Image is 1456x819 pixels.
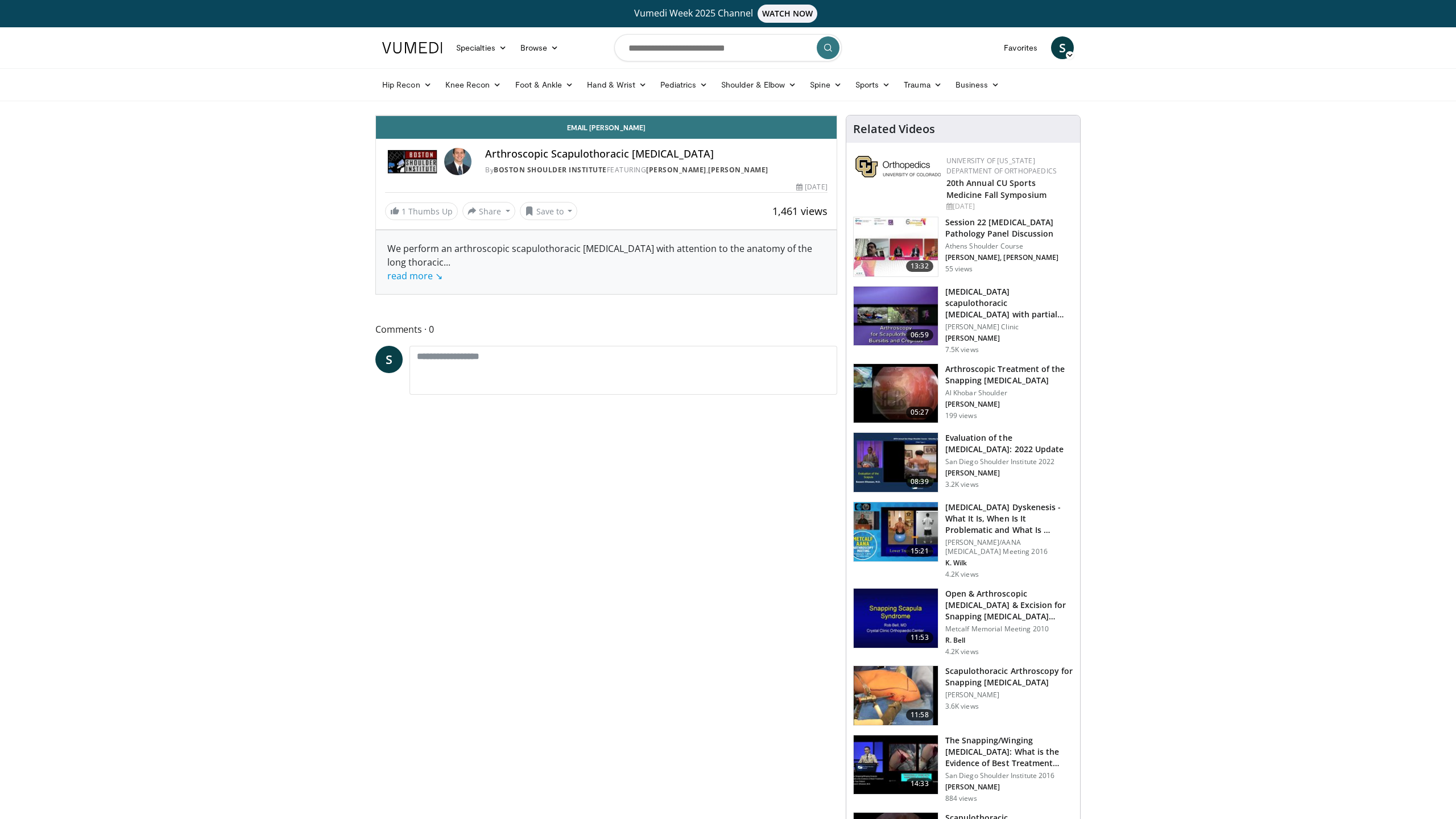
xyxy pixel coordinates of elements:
[853,502,1073,579] a: 15:21 [MEDICAL_DATA] Dyskenesis - What It Is, When Is It Problematic and What Is … [PERSON_NAME]/...
[945,771,1073,780] p: San Diego Shoulder Institute 2016
[854,666,938,725] img: 73a28fb3-d073-4264-83b1-2f74faf04cf6.150x105_q85_crop-smart_upscale.jpg
[945,665,1073,688] h3: Scapulothoracic Arthroscopy for Snapping [MEDICAL_DATA]
[906,545,933,557] span: 15:21
[796,182,827,192] div: [DATE]
[853,588,1073,656] a: 11:53 Open & Arthroscopic [MEDICAL_DATA] & Excision for Snapping [MEDICAL_DATA] Syndr… Metcalf Me...
[946,156,1057,176] a: University of [US_STATE] Department of Orthopaedics
[402,206,406,217] span: 1
[945,480,979,489] p: 3.2K views
[376,115,837,116] video-js: Video Player
[803,73,848,96] a: Spine
[772,204,828,218] span: 1,461 views
[853,735,1073,803] a: 14:33 The Snapping/Winging [MEDICAL_DATA]: What is the Evidence of Best Treatment… San Diego Shou...
[853,432,1073,493] a: 08:39 Evaluation of the [MEDICAL_DATA]: 2022 Update San Diego Shoulder Institute 2022 [PERSON_NAM...
[508,73,581,96] a: Foot & Ankle
[945,400,1073,409] p: [PERSON_NAME]
[945,457,1073,466] p: San Diego Shoulder Institute 2022
[485,148,828,160] h4: Arthroscopic Scapulothoracic [MEDICAL_DATA]
[945,690,1073,700] p: [PERSON_NAME]
[854,217,938,276] img: 42de6d90-9f98-438e-9fd2-8df49d723960.150x105_q85_crop-smart_upscale.jpg
[906,778,933,789] span: 14:33
[714,73,803,96] a: Shoulder & Elbow
[945,334,1073,343] p: [PERSON_NAME]
[897,73,949,96] a: Trauma
[945,322,1073,332] p: [PERSON_NAME] Clinic
[945,286,1073,320] h3: [MEDICAL_DATA] scapulothoracic [MEDICAL_DATA] with partial scapulectomy
[945,388,1073,398] p: Al Khobar Shoulder
[376,116,837,139] a: Email [PERSON_NAME]
[946,201,1071,212] div: [DATE]
[945,345,979,354] p: 7.5K views
[906,709,933,721] span: 11:58
[854,502,938,561] img: 2efdfdfa-8dfb-4aec-bc3f-1d2ed5075305.150x105_q85_crop-smart_upscale.jpg
[375,73,439,96] a: Hip Recon
[375,322,837,337] span: Comments 0
[945,702,979,711] p: 3.6K views
[855,156,941,177] img: 355603a8-37da-49b6-856f-e00d7e9307d3.png.150x105_q85_autocrop_double_scale_upscale_version-0.2.png
[945,794,977,803] p: 884 views
[514,36,566,59] a: Browse
[945,588,1073,622] h3: Open & Arthroscopic [MEDICAL_DATA] & Excision for Snapping [MEDICAL_DATA] Syndr…
[387,242,825,283] div: We perform an arthroscopic scapulothoracic [MEDICAL_DATA] with attention to the anatomy of the lo...
[485,165,828,175] div: By FEATURING ,
[444,148,471,175] img: Avatar
[462,202,515,220] button: Share
[945,363,1073,386] h3: Arthroscopic Treatment of the Snapping [MEDICAL_DATA]
[906,260,933,272] span: 13:32
[945,570,979,579] p: 4.2K views
[385,148,440,175] img: Boston Shoulder Institute
[449,36,514,59] a: Specialties
[854,287,938,346] img: 11431_3.png.150x105_q85_crop-smart_upscale.jpg
[945,432,1073,455] h3: Evaluation of the [MEDICAL_DATA]: 2022 Update
[646,165,706,175] a: [PERSON_NAME]
[382,42,442,53] img: VuMedi Logo
[945,559,1073,568] p: K. Wilk
[949,73,1007,96] a: Business
[945,411,977,420] p: 199 views
[708,165,768,175] a: [PERSON_NAME]
[853,286,1073,354] a: 06:59 [MEDICAL_DATA] scapulothoracic [MEDICAL_DATA] with partial scapulectomy [PERSON_NAME] Clini...
[853,363,1073,424] a: 05:27 Arthroscopic Treatment of the Snapping [MEDICAL_DATA] Al Khobar Shoulder [PERSON_NAME] 199 ...
[439,73,508,96] a: Knee Recon
[906,632,933,643] span: 11:53
[906,329,933,341] span: 06:59
[854,364,938,423] img: 6b24f829-8a86-4fe0-a8c9-e2e6a7d31bdc.150x105_q85_crop-smart_upscale.jpg
[385,202,458,220] a: 1 Thumbs Up
[906,476,933,487] span: 08:39
[854,589,938,648] img: Picture_9_3_3.png.150x105_q85_crop-smart_upscale.jpg
[854,735,938,795] img: d4d159f8-d74a-4958-8c62-ab1f77e43358.150x105_q85_crop-smart_upscale.jpg
[653,73,714,96] a: Pediatrics
[384,5,1072,23] a: Vumedi Week 2025 ChannelWATCH NOW
[946,177,1046,200] a: 20th Annual CU Sports Medicine Fall Symposium
[945,538,1073,556] p: [PERSON_NAME]/AANA [MEDICAL_DATA] Meeting 2016
[853,217,1073,277] a: 13:32 Session 22 [MEDICAL_DATA] Pathology Panel Discussion Athens Shoulder Course [PERSON_NAME], ...
[945,264,973,274] p: 55 views
[853,122,935,136] h4: Related Videos
[853,665,1073,726] a: 11:58 Scapulothoracic Arthroscopy for Snapping [MEDICAL_DATA] [PERSON_NAME] 3.6K views
[945,647,979,656] p: 4.2K views
[997,36,1044,59] a: Favorites
[945,217,1073,239] h3: Session 22 [MEDICAL_DATA] Pathology Panel Discussion
[849,73,897,96] a: Sports
[945,469,1073,478] p: [PERSON_NAME]
[945,253,1073,262] p: [PERSON_NAME], [PERSON_NAME]
[494,165,607,175] a: Boston Shoulder Institute
[614,34,842,61] input: Search topics, interventions
[580,73,653,96] a: Hand & Wrist
[945,783,1073,792] p: [PERSON_NAME]
[854,433,938,492] img: 1f351ce9-473a-4506-bedd-3146083961b0.150x105_q85_crop-smart_upscale.jpg
[945,502,1073,536] h3: [MEDICAL_DATA] Dyskenesis - What It Is, When Is It Problematic and What Is …
[945,636,1073,645] p: R. Bell
[520,202,578,220] button: Save to
[1051,36,1074,59] a: S
[375,346,403,373] a: S
[945,624,1073,634] p: Metcalf Memorial Meeting 2010
[758,5,818,23] span: WATCH NOW
[945,242,1073,251] p: Athens Shoulder Course
[387,270,442,282] a: read more ↘
[945,735,1073,769] h3: The Snapping/Winging [MEDICAL_DATA]: What is the Evidence of Best Treatment…
[906,407,933,418] span: 05:27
